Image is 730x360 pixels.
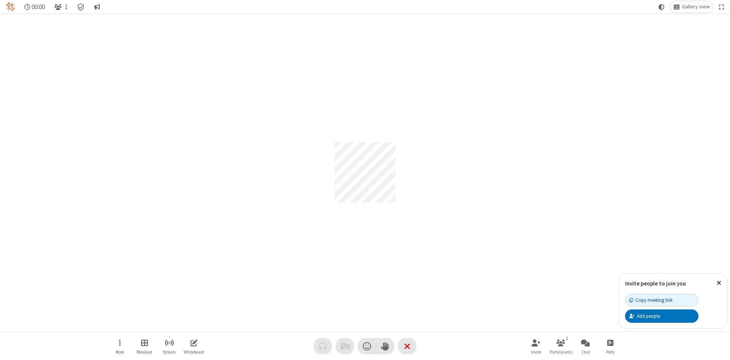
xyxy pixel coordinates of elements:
[716,1,727,13] button: Fullscreen
[606,350,614,354] span: Polls
[531,350,541,354] span: Invite
[376,338,394,354] button: Raise hand
[74,1,88,13] div: Meeting details Encryption enabled
[336,338,354,354] button: Video
[564,335,570,342] div: 1
[133,335,156,357] button: Manage Breakout Rooms
[136,350,152,354] span: Breakout
[358,338,376,354] button: Send a reaction
[184,350,204,354] span: Whiteboard
[116,350,124,354] span: More
[670,1,713,13] button: Change layout
[91,1,103,13] button: Conversation
[625,280,686,287] label: Invite people to join you
[655,1,668,13] button: Using system theme
[581,350,590,354] span: Chat
[163,350,176,354] span: Stream
[629,297,673,304] div: Copy meeting link
[182,335,205,357] button: Open shared whiteboard
[51,1,71,13] button: Open participant list
[625,294,698,307] button: Copy meeting link
[314,338,332,354] button: Audio problem - check your Internet connection or call by phone
[711,274,727,292] button: Close popover
[550,350,572,354] span: Participants
[525,335,547,357] button: Invite participants (Alt+I)
[682,4,710,10] span: Gallery view
[574,335,597,357] button: Open chat
[599,335,622,357] button: Open poll
[21,1,48,13] div: Timer
[398,338,416,354] button: End or leave meeting
[158,335,181,357] button: Start streaming
[65,3,68,11] span: 1
[32,3,45,11] span: 00:00
[108,335,131,357] button: Open menu
[549,335,572,357] button: Open participant list
[6,2,15,11] img: QA Selenium DO NOT DELETE OR CHANGE
[625,309,698,322] button: Add people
